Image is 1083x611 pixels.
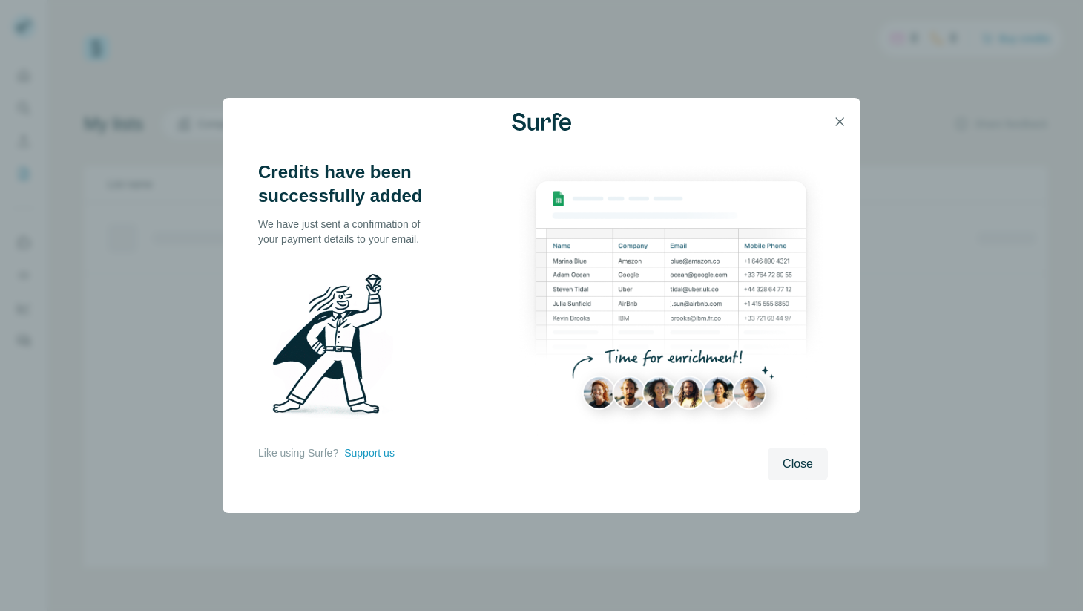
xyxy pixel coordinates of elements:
img: Enrichment Hub - Sheet Preview [515,160,828,439]
img: Surfe Logo [512,113,571,131]
button: Close [768,448,828,480]
p: We have just sent a confirmation of your payment details to your email. [258,217,436,246]
img: Surfe Illustration - Man holding diamond [258,264,412,431]
p: Like using Surfe? [258,445,338,460]
span: Close [783,455,813,473]
h3: Credits have been successfully added [258,160,436,208]
button: Support us [344,445,395,460]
